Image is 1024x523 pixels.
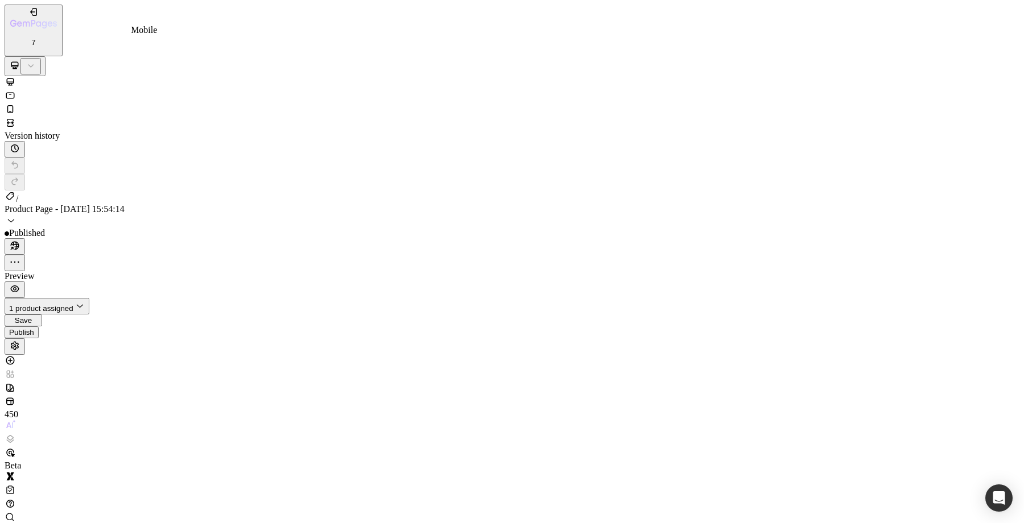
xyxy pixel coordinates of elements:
[5,271,1019,281] div: Preview
[15,316,32,325] span: Save
[16,194,18,204] span: /
[5,409,27,420] div: 450
[5,298,89,314] button: 1 product assigned
[9,304,73,313] span: 1 product assigned
[5,157,1019,190] div: Undo/Redo
[5,47,828,57] p: Publish the page to see the content.
[5,204,125,214] span: Product Page - [DATE] 15:54:14
[5,5,63,56] button: 7
[5,28,828,38] div: Image
[131,25,157,35] div: Mobile
[39,5,81,18] button: Header
[5,460,27,471] div: Beta
[5,314,42,326] button: Save
[10,38,57,47] p: 7
[5,131,1019,141] div: Version history
[9,228,45,238] span: Published
[9,328,34,337] div: Publish
[5,326,39,338] button: Publish
[985,484,1013,512] div: Open Intercom Messenger
[51,7,76,16] span: Header
[5,67,828,77] div: Custom Code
